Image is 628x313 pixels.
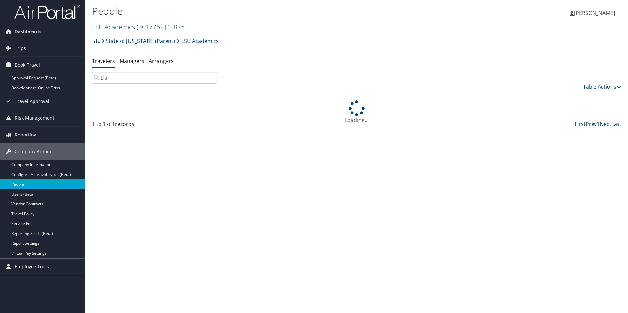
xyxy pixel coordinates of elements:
span: Employee Tools [15,259,49,275]
a: Prev [586,120,597,128]
a: First [575,120,586,128]
span: Travel Approval [15,93,49,110]
a: LSU Academics [177,34,219,48]
span: Dashboards [15,23,41,40]
span: [PERSON_NAME] [574,10,615,17]
a: LSU Academics [92,22,187,31]
img: airportal-logo.png [14,4,80,20]
a: Next [600,120,611,128]
span: Risk Management [15,110,54,126]
a: Table Actions [583,83,621,90]
span: Reporting [15,127,36,143]
a: Last [611,120,621,128]
input: Search [92,72,217,84]
h1: People [92,4,445,18]
span: Company Admin [15,143,51,160]
a: 1 [597,120,600,128]
span: , [ 41875 ] [162,22,187,31]
a: State of [US_STATE] (Parent) [101,34,175,48]
span: ( 301776 ) [137,22,162,31]
a: Arrangers [149,57,174,65]
a: Travelers [92,57,115,65]
span: 1 [112,120,115,128]
span: Trips [15,40,26,56]
div: 1 to 1 of records [92,120,217,131]
a: Managers [120,57,144,65]
a: [PERSON_NAME] [570,3,621,23]
div: Loading... [92,100,621,124]
span: Book Travel [15,57,40,73]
